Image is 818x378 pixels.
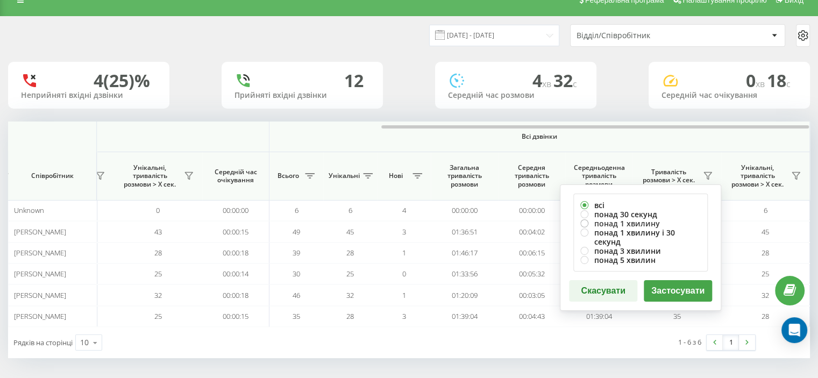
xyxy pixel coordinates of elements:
[431,306,498,327] td: 01:39:04
[202,284,269,305] td: 00:00:18
[346,290,354,300] span: 32
[431,221,498,242] td: 01:36:51
[786,78,791,90] span: c
[293,290,300,300] span: 46
[293,269,300,279] span: 30
[346,227,354,237] span: 45
[580,201,701,210] label: всі
[202,306,269,327] td: 00:00:15
[293,248,300,258] span: 39
[301,132,778,141] span: Всі дзвінки
[644,280,712,302] button: Застосувати
[210,168,261,184] span: Середній час очікування
[17,172,87,180] span: Співробітник
[723,335,739,350] a: 1
[498,200,565,221] td: 00:00:00
[580,255,701,265] label: понад 5 хвилин
[762,290,769,300] span: 32
[14,269,66,279] span: [PERSON_NAME]
[762,248,769,258] span: 28
[293,227,300,237] span: 49
[202,263,269,284] td: 00:00:14
[498,263,565,284] td: 00:05:32
[154,290,162,300] span: 32
[14,205,44,215] span: Unknown
[402,205,406,215] span: 4
[661,91,797,100] div: Середній час очікування
[762,227,769,237] span: 45
[234,91,370,100] div: Прийняті вхідні дзвінки
[348,205,352,215] span: 6
[154,227,162,237] span: 43
[402,248,406,258] span: 1
[573,78,577,90] span: c
[346,269,354,279] span: 25
[14,227,66,237] span: [PERSON_NAME]
[202,200,269,221] td: 00:00:00
[329,172,360,180] span: Унікальні
[577,31,705,40] div: Відділ/Співробітник
[21,91,157,100] div: Неприйняті вхідні дзвінки
[293,311,300,321] span: 35
[154,248,162,258] span: 28
[506,163,557,189] span: Середня тривалість розмови
[756,78,767,90] span: хв
[13,338,73,347] span: Рядків на сторінці
[402,290,406,300] span: 1
[202,243,269,263] td: 00:00:18
[573,163,624,189] span: Середньоденна тривалість розмови
[431,284,498,305] td: 01:20:09
[498,306,565,327] td: 00:04:43
[439,163,490,189] span: Загальна тривалість розмови
[346,311,354,321] span: 28
[154,311,162,321] span: 25
[498,221,565,242] td: 00:04:02
[580,210,701,219] label: понад 30 секунд
[553,69,577,92] span: 32
[767,69,791,92] span: 18
[580,219,701,228] label: понад 1 хвилину
[764,205,767,215] span: 6
[580,246,701,255] label: понад 3 хвилини
[569,280,637,302] button: Скасувати
[498,284,565,305] td: 00:03:05
[781,317,807,343] div: Open Intercom Messenger
[727,163,788,189] span: Унікальні, тривалість розмови > Х сек.
[14,248,66,258] span: [PERSON_NAME]
[346,248,354,258] span: 28
[638,168,700,184] span: Тривалість розмови > Х сек.
[431,243,498,263] td: 01:46:17
[344,70,364,91] div: 12
[156,205,160,215] span: 0
[762,269,769,279] span: 25
[14,290,66,300] span: [PERSON_NAME]
[295,205,298,215] span: 6
[565,306,632,327] td: 01:39:04
[542,78,553,90] span: хв
[382,172,409,180] span: Нові
[202,221,269,242] td: 00:00:15
[275,172,302,180] span: Всього
[119,163,181,189] span: Унікальні, тривалість розмови > Х сек.
[498,243,565,263] td: 00:06:15
[762,311,769,321] span: 28
[80,337,89,348] div: 10
[448,91,584,100] div: Середній час розмови
[678,337,701,347] div: 1 - 6 з 6
[431,263,498,284] td: 01:33:56
[402,227,406,237] span: 3
[14,311,66,321] span: [PERSON_NAME]
[154,269,162,279] span: 25
[580,228,701,246] label: понад 1 хвилину і 30 секунд
[431,200,498,221] td: 00:00:00
[402,269,406,279] span: 0
[746,69,767,92] span: 0
[673,311,681,321] span: 35
[94,70,150,91] div: 4 (25)%
[532,69,553,92] span: 4
[402,311,406,321] span: 3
